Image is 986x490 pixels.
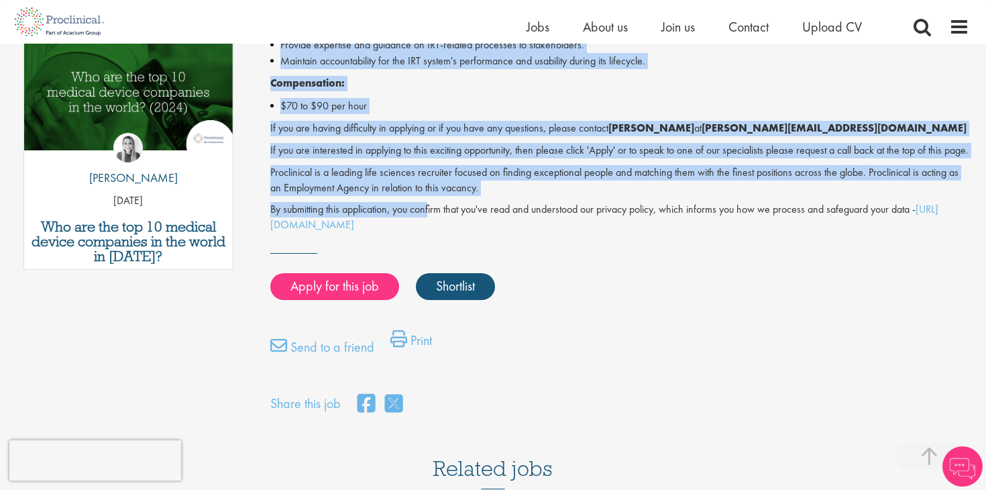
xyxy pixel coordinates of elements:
[661,18,695,36] a: Join us
[24,193,233,209] p: [DATE]
[942,446,983,487] img: Chatbot
[9,440,181,481] iframe: reCAPTCHA
[270,202,970,233] p: By submitting this application, you confirm that you've read and understood our privacy policy, w...
[270,53,970,69] li: Maintain accountability for the IRT system's performance and usability during its lifecycle.
[270,76,345,90] strong: Compensation:
[433,424,553,489] h3: Related jobs
[728,18,769,36] a: Contact
[270,37,970,53] li: Provide expertise and guidance on IRT-related processes to stakeholders.
[270,394,341,413] label: Share this job
[31,219,226,264] a: Who are the top 10 medical device companies in the world in [DATE]?
[527,18,549,36] a: Jobs
[113,133,143,162] img: Hannah Burke
[270,165,970,196] p: Proclinical is a leading life sciences recruiter focused on finding exceptional people and matchi...
[270,143,970,158] p: If you are interested in applying to this exciting opportunity, then please click 'Apply' or to s...
[270,121,970,136] p: If you are having difficulty in applying or if you have any questions, please contact at
[802,18,862,36] a: Upload CV
[24,42,233,150] img: Top 10 Medical Device Companies 2024
[583,18,628,36] a: About us
[270,337,374,364] a: Send to a friend
[416,273,495,300] a: Shortlist
[270,273,399,300] a: Apply for this job
[270,202,938,232] a: [URL][DOMAIN_NAME]
[390,330,432,357] a: Print
[79,169,178,187] p: [PERSON_NAME]
[24,42,233,161] a: Link to a post
[270,98,970,114] li: $70 to $90 per hour
[79,133,178,193] a: Hannah Burke [PERSON_NAME]
[385,390,402,419] a: share on twitter
[358,390,375,419] a: share on facebook
[702,121,967,135] strong: [PERSON_NAME][EMAIL_ADDRESS][DOMAIN_NAME]
[608,121,694,135] strong: [PERSON_NAME]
